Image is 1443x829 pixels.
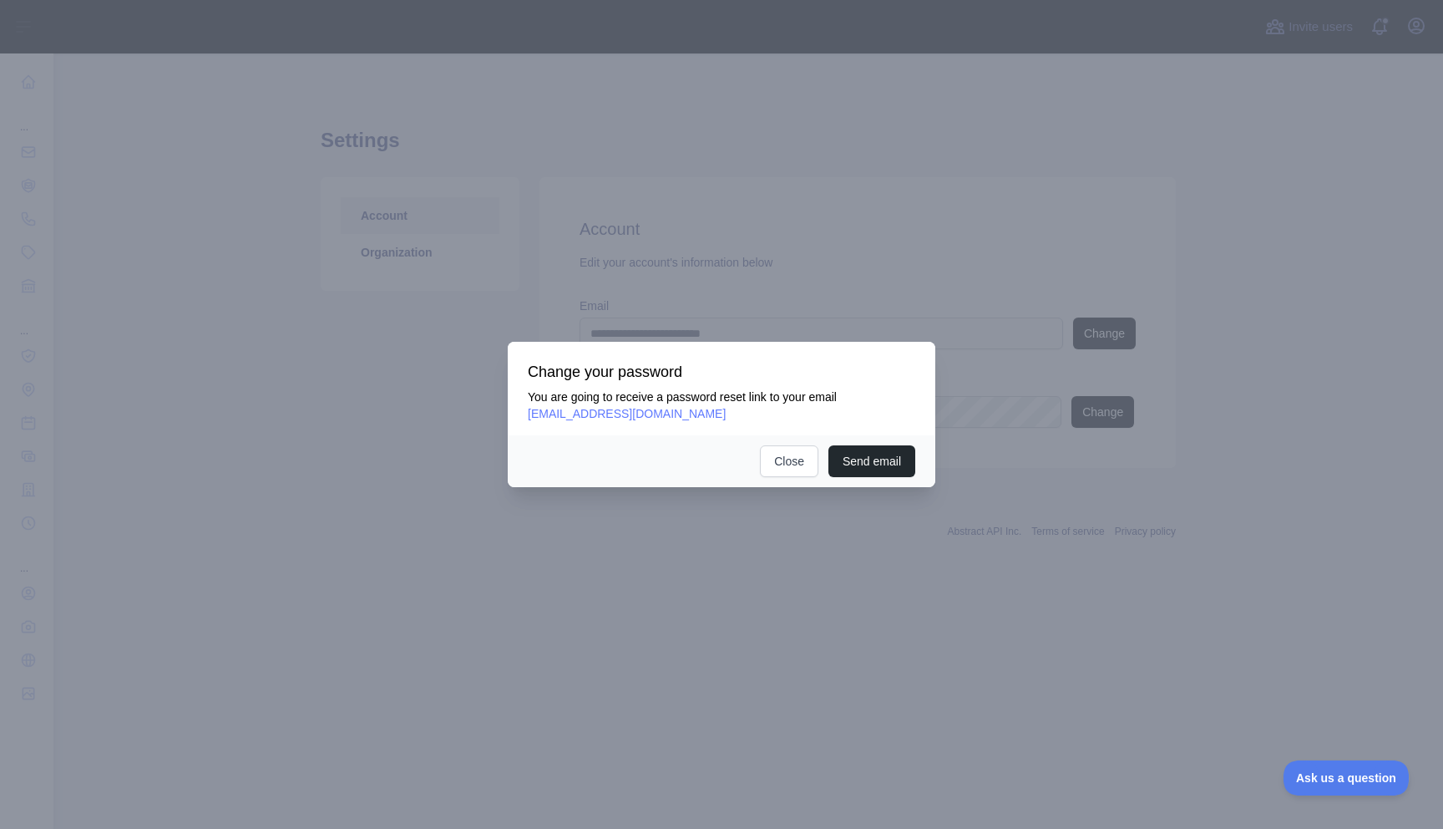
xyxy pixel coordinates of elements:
[528,362,915,382] h3: Change your password
[528,389,915,422] p: You are going to receive a password reset link to your email
[528,407,726,420] span: [EMAIL_ADDRESS][DOMAIN_NAME]
[760,445,818,477] button: Close
[828,445,915,477] button: Send email
[1284,760,1410,796] iframe: Toggle Customer Support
